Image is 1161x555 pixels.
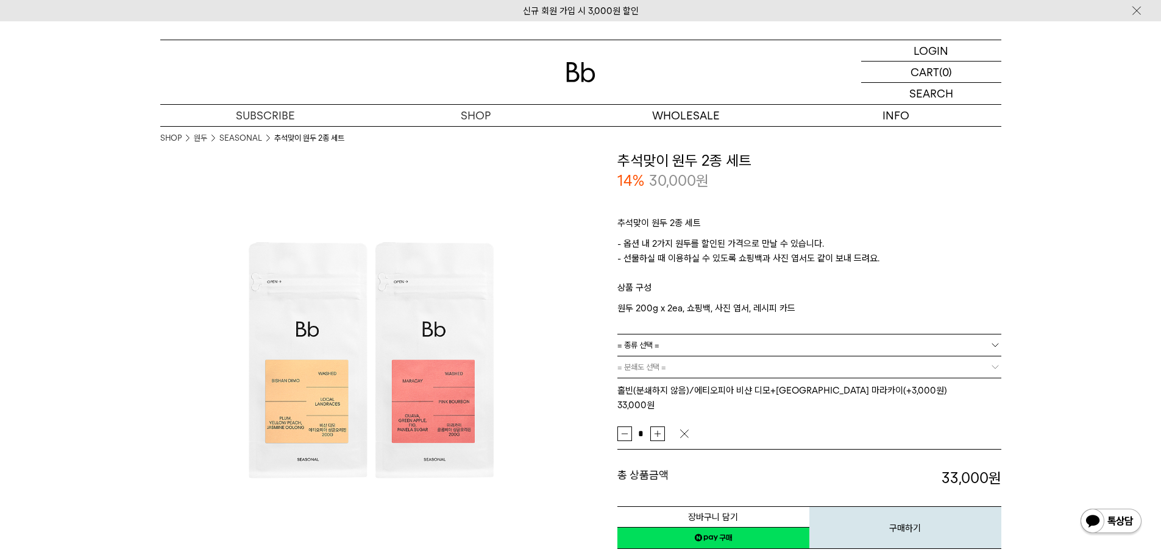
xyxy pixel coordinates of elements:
[617,171,644,191] p: 14%
[696,172,709,189] span: 원
[617,400,647,411] strong: 33,000
[617,398,1001,412] div: 원
[861,40,1001,62] a: LOGIN
[861,62,1001,83] a: CART (0)
[1079,507,1143,537] img: 카카오톡 채널 1:1 채팅 버튼
[617,334,659,356] span: = 종류 선택 =
[791,105,1001,126] p: INFO
[617,150,1001,171] h3: 추석맞이 원두 2종 세트
[678,428,691,440] img: 삭제
[939,62,952,82] p: (0)
[617,356,666,378] span: = 분쇄도 선택 =
[617,280,1001,301] p: 상품 구성
[617,216,1001,236] p: 추석맞이 원두 2종 세트
[219,132,262,144] a: SEASONAL
[650,426,665,441] button: 증가
[371,105,581,126] a: SHOP
[942,469,1001,487] strong: 33,000
[617,468,809,489] dt: 총 상품금액
[194,132,207,144] a: 원두
[617,385,947,396] span: 홀빈(분쇄하지 않음)/에티오피아 비샨 디모+[GEOGRAPHIC_DATA] 마라카이 (+3,000원)
[989,469,1001,487] b: 원
[617,236,1001,280] p: - 옵션 내 2가지 원두를 할인된 가격으로 만날 수 있습니다. - 선물하실 때 이용하실 수 있도록 쇼핑백과 사진 엽서도 같이 보내 드려요.
[274,132,344,144] li: 추석맞이 원두 2종 세트
[617,301,1001,316] p: 원두 200g x 2ea, 쇼핑백, 사진 엽서, 레시피 카드
[617,527,809,549] a: 새창
[649,171,709,191] p: 30,000
[809,506,1001,549] button: 구매하기
[617,426,632,441] button: 감소
[911,62,939,82] p: CART
[160,132,182,144] a: SHOP
[566,62,595,82] img: 로고
[909,83,953,104] p: SEARCH
[523,5,639,16] a: 신규 회원 가입 시 3,000원 할인
[160,105,371,126] a: SUBSCRIBE
[914,40,948,61] p: LOGIN
[617,506,809,528] button: 장바구니 담기
[581,105,791,126] p: WHOLESALE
